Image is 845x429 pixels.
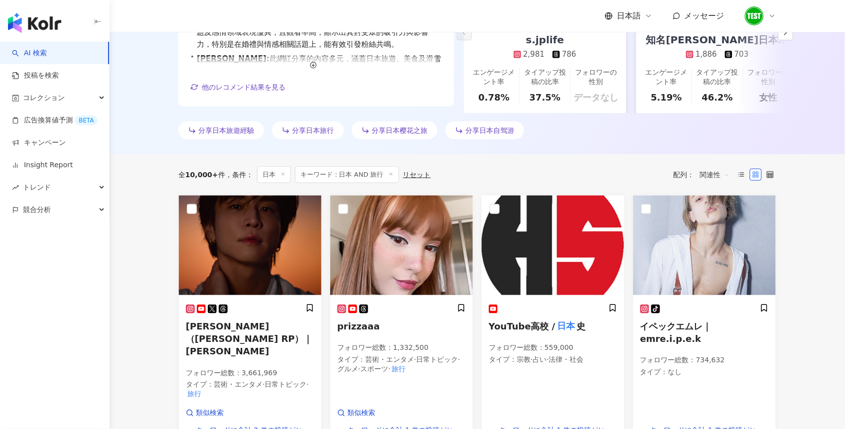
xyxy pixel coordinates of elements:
[8,13,61,33] img: logo
[734,49,749,60] div: 703
[640,355,769,365] p: フォロワー総数 ： 734,632
[633,196,776,295] img: KOL Avatar
[360,365,388,373] span: スポーツ
[197,53,442,101] span: 此網紅分享的內容多元，涵蓋日本旅遊、美食及滑雪等主題，展現豐富的生活情趣，能引發觀眾共鳴。此外，在創作的藝術與娛樂及玩具模型方面，均有良好的觀看與互動表現，適合推廣日常話題和旅行相關產品，具潛力...
[696,49,717,60] div: 1,886
[186,368,314,378] p: フォロワー総数 ： 3,661,969
[372,126,427,134] span: 分享日本樱花之旅
[640,367,769,377] p: タイプ ： なし
[489,321,556,331] span: YouTube高校 /
[414,355,416,363] span: ·
[471,68,517,87] div: エンゲージメント率
[12,48,47,58] a: searchAI 検索
[337,343,466,353] p: フォロワー総数 ： 1,332,500
[573,91,618,104] div: データなし
[337,408,462,418] a: 類似検索
[531,355,533,363] span: ·
[388,365,390,373] span: ·
[179,196,321,295] img: KOL Avatar
[695,68,740,87] div: タイアップ投稿の比率
[533,355,547,363] span: 占い
[403,171,431,179] div: リセット
[702,91,733,104] div: 46.2%
[549,355,584,363] span: 法律・社会
[365,355,414,363] span: 芸術・エンタメ
[214,380,263,388] span: 芸術・エンタメ
[636,33,799,47] div: 知名[PERSON_NAME]日本髪/日本髪教室/知名塾
[674,167,735,183] div: 配列：
[12,71,59,81] a: 投稿を検索
[257,166,291,183] span: 日本
[292,126,334,134] span: 分享日本旅行
[746,68,791,87] div: フォロワーの性別
[225,171,253,179] span: 条件 ：
[197,54,266,63] a: [PERSON_NAME]
[547,355,549,363] span: ·
[12,138,66,148] a: キャンペーン
[759,91,777,104] div: 女性
[306,380,308,388] span: ·
[458,355,460,363] span: ·
[185,171,218,179] span: 10,000+
[577,321,586,331] span: 史
[416,355,458,363] span: 日常トピック
[523,49,545,60] div: 2,981
[651,91,682,104] div: 5.19%
[23,199,51,221] span: 競合分析
[644,68,689,87] div: エンゲージメント率
[573,68,619,87] div: フォロワーの性別
[23,87,65,109] span: コレクション
[516,33,574,47] div: s.jplife
[530,91,561,104] div: 37.5%
[489,343,617,353] p: フォロワー総数 ： 559,000
[190,80,286,95] button: 他のレコメンド結果を見る
[265,380,306,388] span: 日常トピック
[489,355,617,365] p: タイプ ：
[186,380,314,399] p: タイプ ：
[23,176,51,199] span: トレンド
[517,355,531,363] span: 宗教
[617,10,641,21] span: 日本語
[186,321,313,356] span: [PERSON_NAME]（[PERSON_NAME] RP）｜[PERSON_NAME]
[700,167,730,183] span: 関連性
[347,408,375,418] span: 類似検索
[190,53,442,101] div: •
[465,126,514,134] span: 分享日本自驾游
[482,196,624,295] img: KOL Avatar
[263,380,265,388] span: ·
[198,126,254,134] span: 分享日本旅遊經驗
[522,68,567,87] div: タイアップ投稿の比率
[330,196,473,295] img: KOL Avatar
[556,319,577,333] mark: 日本
[178,171,225,179] div: 全 件
[636,5,799,113] a: 知名[PERSON_NAME]日本髪/日本髪教室/知名塾1,886703エンゲージメント率5.19%タイアップ投稿の比率46.2%フォロワーの性別女性
[12,115,98,125] a: 広告換算値予測BETA
[196,408,224,418] span: 類似検索
[478,91,509,104] div: 0.78%
[12,160,73,170] a: Insight Report
[337,321,380,331] span: prizzaaa
[12,184,19,191] span: rise
[391,364,408,375] mark: 旅行
[562,49,576,60] div: 786
[295,166,399,183] span: キーワード：日本 AND 旅行
[337,355,466,374] p: タイプ ：
[685,11,724,20] span: メッセージ
[640,321,712,344] span: イペックエムレ｜emre.i.p.e.k
[358,365,360,373] span: ·
[186,389,203,400] mark: 旅行
[202,83,285,91] span: 他のレコメンド結果を見る
[464,5,626,113] a: s.jplife2,981786エンゲージメント率0.78%タイアップ投稿の比率37.5%フォロワーの性別データなし
[186,408,310,418] a: 類似検索
[267,54,270,63] span: :
[745,6,764,25] img: unnamed.png
[337,365,358,373] span: グルメ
